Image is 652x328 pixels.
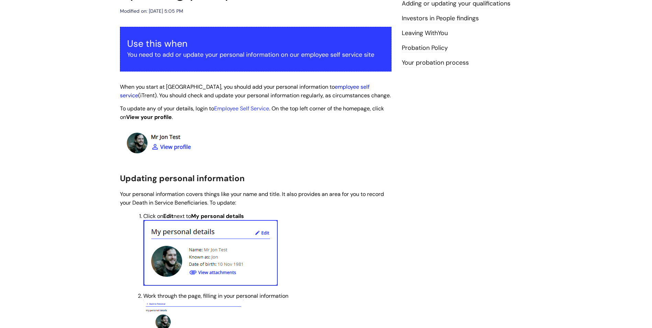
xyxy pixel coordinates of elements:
img: kicLHoLQfa6xoq7Mo4srY-yLvN8aJo4glw.png [143,220,278,286]
span: Updating personal information [120,173,245,184]
p: You need to add or update your personal information on our employee self service site [127,49,384,60]
span: Work through the page, filling in your personal information [143,292,288,299]
span: To update any of your details, login to . On the top left corner of the homepage, click on . [120,105,384,121]
strong: Edit [163,212,174,220]
strong: View your profile [126,113,172,121]
a: Employee Self Service [214,105,269,112]
a: Your probation process [402,58,469,67]
strong: personal details [201,212,244,220]
h3: Use this when [127,38,384,49]
a: Investors in People findings [402,14,479,23]
img: hKbkKuskZSZEKMUsj9IlREFOsCKVZ56TkA.png [120,126,216,161]
span: Click on next to [143,212,244,220]
a: Leaving WithYou [402,29,448,38]
strong: My [191,212,199,220]
span: Your personal information covers things like your name and title. It also provides an area for yo... [120,190,384,206]
div: Modified on: [DATE] 5:05 PM [120,7,183,15]
a: Probation Policy [402,44,448,53]
span: When you start at [GEOGRAPHIC_DATA], you should add your personal information to (iTrent). You sh... [120,83,391,99]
